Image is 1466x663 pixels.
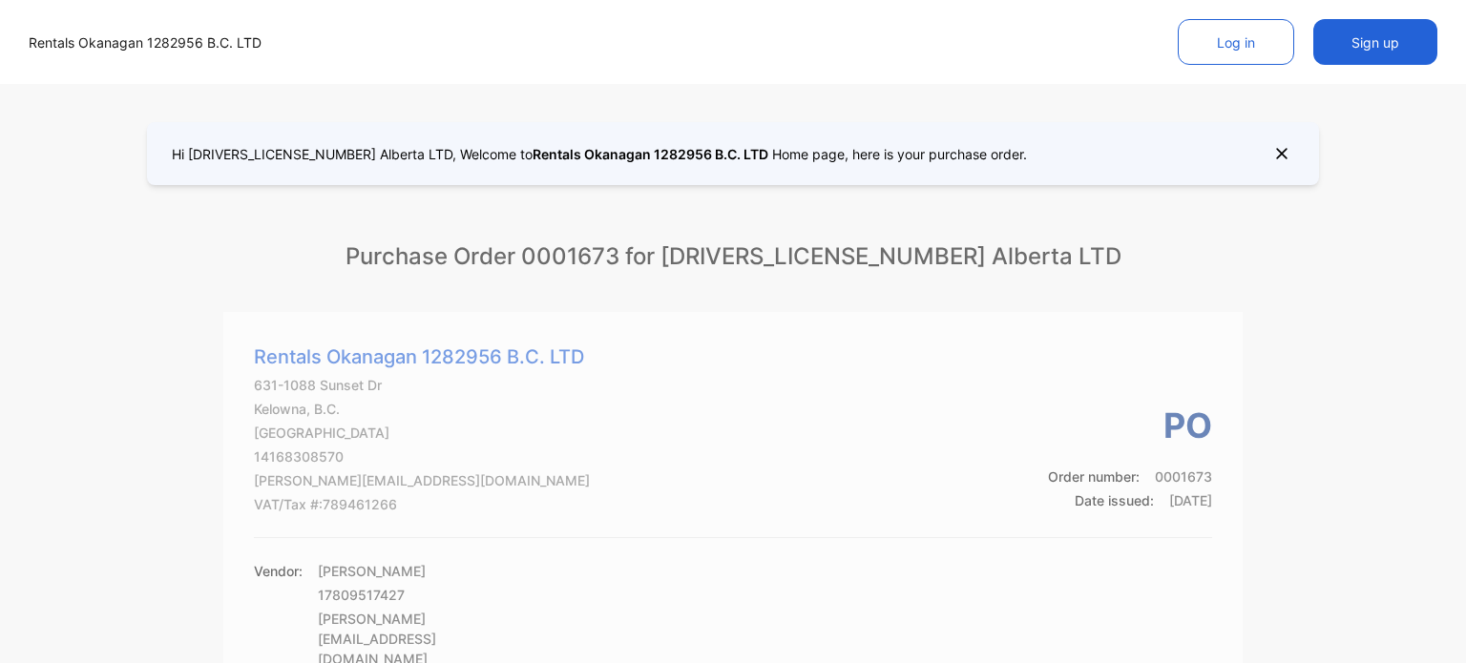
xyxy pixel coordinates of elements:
span: 0001673 [1155,468,1212,485]
p: 17809517427 [318,585,537,605]
p: Rentals Okanagan 1282956 B.C. LTD [254,342,590,371]
p: Hi [DRIVERS_LICENSE_NUMBER] Alberta LTD, Welcome to Home page, here is your purchase order. [172,144,1027,164]
p: Rentals Okanagan 1282956 B.C. LTD [29,32,262,52]
p: [PERSON_NAME][EMAIL_ADDRESS][DOMAIN_NAME] [254,470,590,490]
p: VAT/Tax #: 789461266 [254,494,590,514]
span: Order number: [1048,468,1140,485]
span: [DATE] [1169,492,1212,508]
button: Sign up [1313,19,1437,65]
h3: PO [1048,400,1212,451]
span: Date issued: [1075,492,1154,508]
p: Kelowna , B.C. [254,399,590,419]
p: 14168308570 [254,446,590,466]
p: [PERSON_NAME] [318,561,537,581]
p: Purchase Order 0001673 for [DRIVERS_LICENSE_NUMBER] Alberta LTD [346,220,1121,293]
button: Log in [1178,19,1294,65]
span: Rentals Okanagan 1282956 B.C. LTD [533,146,768,162]
p: Vendor: [254,561,303,581]
p: 631-1088 Sunset Dr [254,375,590,395]
p: [GEOGRAPHIC_DATA] [254,423,590,443]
